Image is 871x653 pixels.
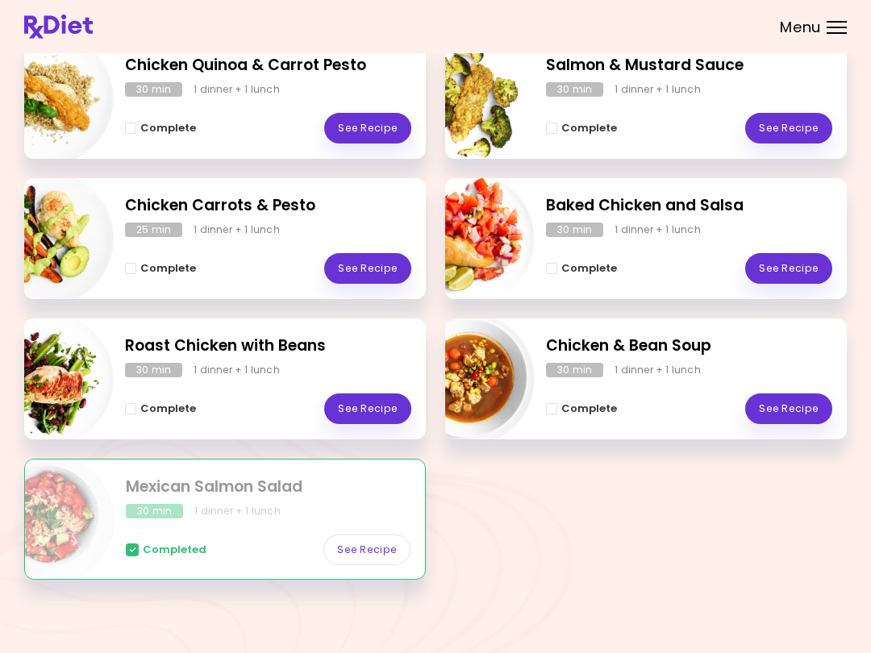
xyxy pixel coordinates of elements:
[125,363,182,377] div: 30 min
[140,402,196,415] span: Complete
[125,54,411,77] h2: Chicken Quinoa & Carrot Pesto
[546,223,603,237] div: 30 min
[324,113,411,143] a: See Recipe - Chicken Quinoa & Carrot Pesto
[745,113,832,143] a: See Recipe - Salmon & Mustard Sauce
[140,122,196,135] span: Complete
[561,402,617,415] span: Complete
[125,82,182,97] div: 30 min
[143,543,206,556] span: Completed
[546,194,832,218] h2: Baked Chicken and Salsa
[401,172,535,306] img: Info - Baked Chicken and Salsa
[561,122,617,135] span: Complete
[546,335,832,358] h2: Chicken & Bean Soup
[745,393,832,424] a: See Recipe - Chicken & Bean Soup
[615,363,701,377] div: 1 dinner + 1 lunch
[615,82,701,97] div: 1 dinner + 1 lunch
[546,54,832,77] h2: Salmon & Mustard Sauce
[125,223,182,237] div: 25 min
[126,504,183,518] div: 30 min
[194,504,281,518] div: 1 dinner + 1 lunch
[24,15,93,39] img: RxDiet
[125,335,411,358] h2: Roast Chicken with Beans
[745,253,832,284] a: See Recipe - Baked Chicken and Salsa
[324,253,411,284] a: See Recipe - Chicken Carrots & Pesto
[125,399,196,418] button: Complete - Roast Chicken with Beans
[546,363,603,377] div: 30 min
[780,20,821,35] span: Menu
[546,259,617,278] button: Complete - Baked Chicken and Salsa
[546,82,603,97] div: 30 min
[401,31,535,165] img: Info - Salmon & Mustard Sauce
[323,534,410,565] a: See Recipe - Mexican Salmon Salad
[401,312,535,446] img: Info - Chicken & Bean Soup
[140,262,196,275] span: Complete
[125,194,411,218] h2: Chicken Carrots & Pesto
[126,476,410,499] h2: Mexican Salmon Salad
[194,363,280,377] div: 1 dinner + 1 lunch
[125,119,196,138] button: Complete - Chicken Quinoa & Carrot Pesto
[194,82,280,97] div: 1 dinner + 1 lunch
[546,119,617,138] button: Complete - Salmon & Mustard Sauce
[561,262,617,275] span: Complete
[546,399,617,418] button: Complete - Chicken & Bean Soup
[324,393,411,424] a: See Recipe - Roast Chicken with Beans
[615,223,701,237] div: 1 dinner + 1 lunch
[194,223,280,237] div: 1 dinner + 1 lunch
[125,259,196,278] button: Complete - Chicken Carrots & Pesto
